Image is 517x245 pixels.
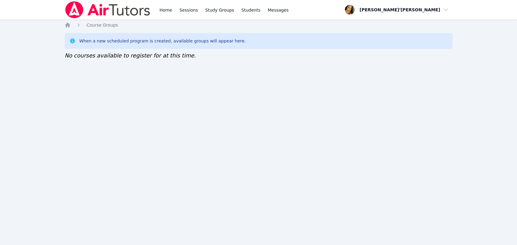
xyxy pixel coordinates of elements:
[79,38,246,44] div: When a new scheduled program is created, available groups will appear here.
[268,7,289,13] span: Messages
[65,1,151,18] img: Air Tutors
[87,23,118,27] span: Course Groups
[65,52,196,59] span: No courses available to register for at this time.
[65,22,452,28] nav: Breadcrumb
[87,22,118,28] a: Course Groups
